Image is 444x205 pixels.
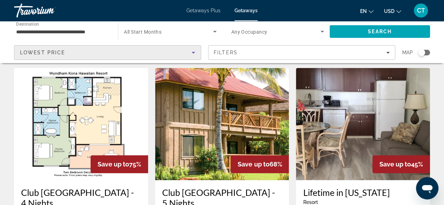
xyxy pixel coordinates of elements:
span: Destination [16,21,39,26]
button: Filters [208,45,395,60]
span: Save up to [98,160,129,168]
button: User Menu [412,3,430,18]
span: Resort [303,199,318,205]
span: Save up to [379,160,411,168]
span: Lowest Price [20,50,65,55]
button: Change currency [384,6,401,16]
div: 75% [91,155,148,173]
iframe: Button to launch messaging window [416,177,438,199]
button: Search [330,25,430,38]
a: Travorium [14,1,84,20]
span: All Start Months [124,29,161,35]
mat-select: Sort by [20,48,195,57]
span: Search [368,29,392,34]
button: Change language [360,6,373,16]
img: Lifetime in Hawaii [296,68,430,180]
span: USD [384,8,395,14]
div: 45% [372,155,430,173]
a: Lifetime in [US_STATE] [303,187,423,198]
span: Save up to [238,160,269,168]
span: CT [417,7,425,14]
img: Club Wyndham Kona Hawaiian Resort - 5 Nights [155,68,289,180]
span: Any Occupancy [231,29,267,35]
a: Getaways [234,8,258,13]
span: Map [402,48,413,57]
a: Getaways Plus [186,8,220,13]
div: 68% [231,155,289,173]
span: en [360,8,367,14]
input: Select destination [16,28,109,36]
img: Club Wyndham Kona Hawaiian Resort - 4 Nights [14,68,148,180]
span: Filters [214,50,238,55]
